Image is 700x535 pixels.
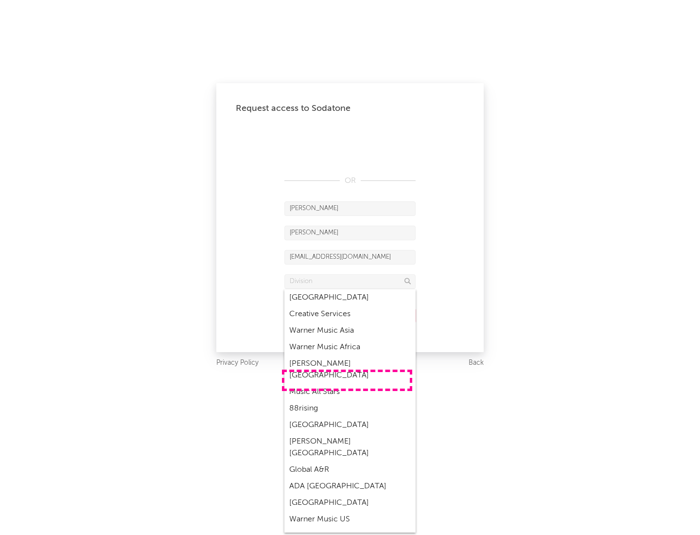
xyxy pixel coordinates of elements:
div: [PERSON_NAME] [GEOGRAPHIC_DATA] [284,356,416,384]
div: Warner Music Asia [284,322,416,339]
div: Warner Music Africa [284,339,416,356]
div: [GEOGRAPHIC_DATA] [284,417,416,433]
div: Request access to Sodatone [236,103,464,114]
input: Last Name [284,226,416,240]
div: [GEOGRAPHIC_DATA] [284,495,416,511]
a: Back [469,357,484,369]
a: Privacy Policy [216,357,259,369]
div: Music All Stars [284,384,416,400]
div: 88rising [284,400,416,417]
input: Email [284,250,416,265]
div: ADA [GEOGRAPHIC_DATA] [284,478,416,495]
div: [GEOGRAPHIC_DATA] [284,289,416,306]
div: Creative Services [284,306,416,322]
div: [PERSON_NAME] [GEOGRAPHIC_DATA] [284,433,416,462]
input: Division [284,274,416,289]
div: Global A&R [284,462,416,478]
input: First Name [284,201,416,216]
div: Warner Music US [284,511,416,528]
div: OR [284,175,416,187]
